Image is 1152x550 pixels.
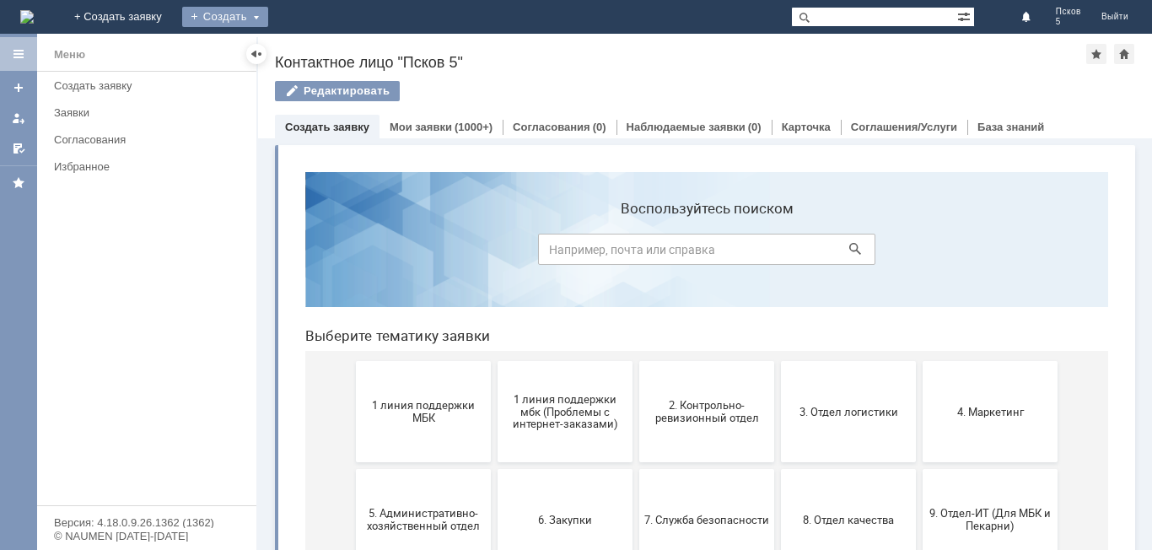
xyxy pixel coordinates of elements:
[636,348,761,374] span: 9. Отдел-ИТ (Для МБК и Пекарни)
[47,100,253,126] a: Заявки
[5,135,32,162] a: Мои согласования
[69,240,194,266] span: 1 линия поддержки МБК
[69,462,194,475] span: Бухгалтерия (для мбк)
[593,121,606,133] div: (0)
[211,234,336,272] span: 1 линия поддержки мбк (Проблемы с интернет-заказами)
[347,202,482,304] button: 2. Контрольно-ревизионный отдел
[494,462,619,475] span: Отдел-ИТ (Офис)
[206,418,341,520] button: Отдел ИТ (1С)
[957,8,974,24] span: Расширенный поиск
[353,240,477,266] span: 2. Контрольно-ревизионный отдел
[54,517,240,528] div: Версия: 4.18.0.9.26.1362 (1362)
[1056,17,1081,27] span: 5
[489,310,624,412] button: 8. Отдел качества
[347,310,482,412] button: 7. Служба безопасности
[631,418,766,520] button: Финансовый отдел
[54,531,240,542] div: © NAUMEN [DATE]-[DATE]
[390,121,452,133] a: Мои заявки
[64,202,199,304] button: 1 линия поддержки МБК
[353,354,477,367] span: 7. Служба безопасности
[627,121,746,133] a: Наблюдаемые заявки
[353,456,477,482] span: Отдел-ИТ (Битрикс24 и CRM)
[211,354,336,367] span: 6. Закупки
[54,45,85,65] div: Меню
[494,246,619,259] span: 3. Отдел логистики
[69,348,194,374] span: 5. Административно-хозяйственный отдел
[631,310,766,412] button: 9. Отдел-ИТ (Для МБК и Пекарни)
[246,41,584,58] label: Воспользуйтесь поиском
[64,310,199,412] button: 5. Административно-хозяйственный отдел
[1086,44,1106,64] div: Добавить в избранное
[851,121,957,133] a: Соглашения/Услуги
[5,105,32,132] a: Мои заявки
[54,160,228,173] div: Избранное
[54,106,246,119] div: Заявки
[47,127,253,153] a: Согласования
[5,74,32,101] a: Создать заявку
[1056,7,1081,17] span: Псков
[206,310,341,412] button: 6. Закупки
[275,54,1086,71] div: Контактное лицо "Псков 5"
[246,44,266,64] div: Скрыть меню
[206,202,341,304] button: 1 линия поддержки мбк (Проблемы с интернет-заказами)
[54,79,246,92] div: Создать заявку
[455,121,493,133] div: (1000+)
[182,7,268,27] div: Создать
[246,75,584,106] input: Например, почта или справка
[211,462,336,475] span: Отдел ИТ (1С)
[347,418,482,520] button: Отдел-ИТ (Битрикс24 и CRM)
[489,202,624,304] button: 3. Отдел логистики
[54,133,246,146] div: Согласования
[748,121,762,133] div: (0)
[631,202,766,304] button: 4. Маркетинг
[47,73,253,99] a: Создать заявку
[1114,44,1134,64] div: Сделать домашней страницей
[13,169,816,186] header: Выберите тематику заявки
[64,418,199,520] button: Бухгалтерия (для мбк)
[285,121,369,133] a: Создать заявку
[513,121,590,133] a: Согласования
[20,10,34,24] a: Перейти на домашнюю страницу
[636,462,761,475] span: Финансовый отдел
[977,121,1044,133] a: База знаний
[20,10,34,24] img: logo
[636,246,761,259] span: 4. Маркетинг
[494,354,619,367] span: 8. Отдел качества
[489,418,624,520] button: Отдел-ИТ (Офис)
[782,121,831,133] a: Карточка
